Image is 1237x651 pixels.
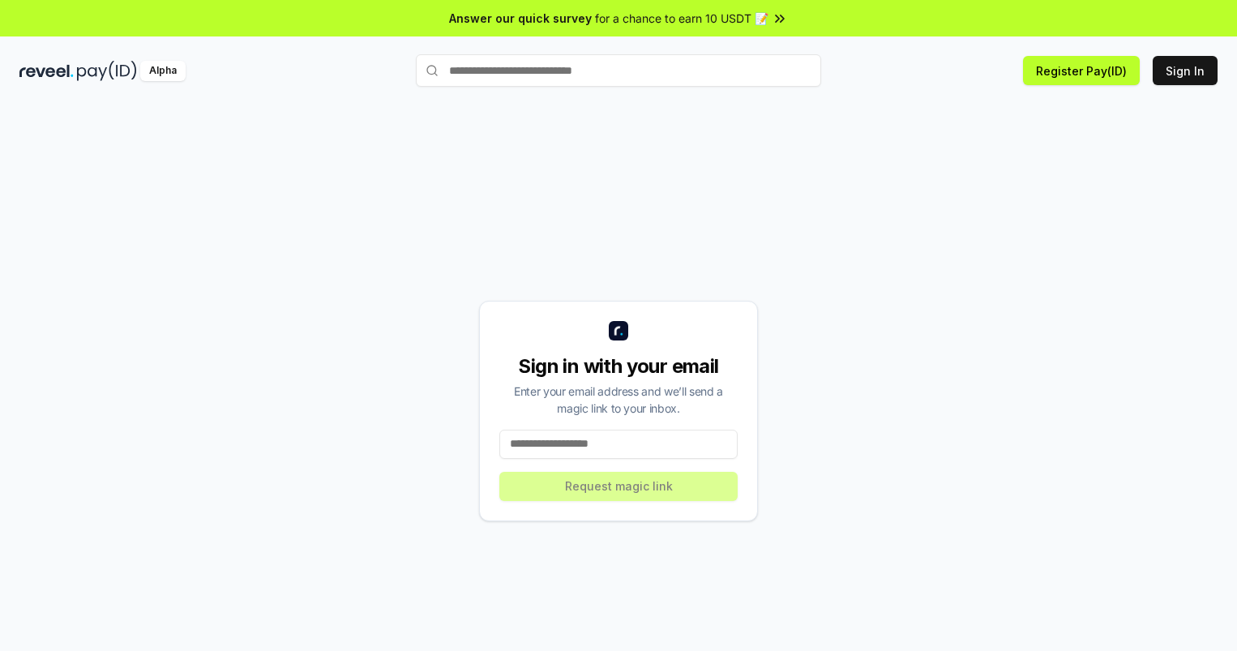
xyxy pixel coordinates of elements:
img: reveel_dark [19,61,74,81]
img: pay_id [77,61,137,81]
img: logo_small [609,321,628,340]
span: for a chance to earn 10 USDT 📝 [595,10,768,27]
div: Alpha [140,61,186,81]
span: Answer our quick survey [449,10,592,27]
div: Sign in with your email [499,353,738,379]
button: Register Pay(ID) [1023,56,1140,85]
button: Sign In [1153,56,1218,85]
div: Enter your email address and we’ll send a magic link to your inbox. [499,383,738,417]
